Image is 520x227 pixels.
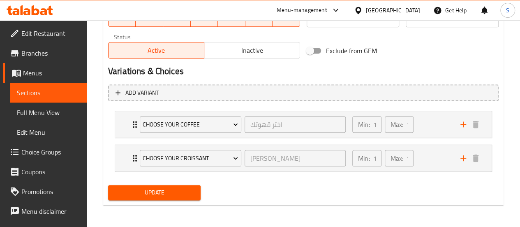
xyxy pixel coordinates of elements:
[17,88,80,98] span: Sections
[366,6,420,15] div: [GEOGRAPHIC_DATA]
[204,42,300,59] button: Inactive
[17,108,80,117] span: Full Menu View
[208,44,297,56] span: Inactive
[21,28,80,38] span: Edit Restaurant
[3,23,87,43] a: Edit Restaurant
[125,88,159,98] span: Add variant
[140,150,241,166] button: Choose Your Croissant
[221,13,242,25] span: TH
[326,46,377,56] span: Exclude from GEM
[3,201,87,221] a: Menu disclaimer
[391,119,403,129] p: Max:
[10,122,87,142] a: Edit Menu
[115,145,492,171] div: Expand
[21,187,80,197] span: Promotions
[391,153,403,163] p: Max:
[108,42,204,59] button: Active
[21,167,80,177] span: Coupons
[21,206,80,216] span: Menu disclaimer
[10,83,87,103] a: Sections
[143,153,238,164] span: Choose Your Croissant
[23,68,80,78] span: Menus
[166,13,187,25] span: TU
[3,43,87,63] a: Branches
[108,141,499,175] li: Expand
[21,48,80,58] span: Branches
[10,103,87,122] a: Full Menu View
[469,152,482,164] button: delete
[17,127,80,137] span: Edit Menu
[276,13,297,25] span: SA
[3,162,87,182] a: Coupons
[139,13,160,25] span: MO
[108,185,201,200] button: Update
[3,63,87,83] a: Menus
[143,119,238,130] span: Choose Your Coffee
[457,118,469,131] button: add
[21,147,80,157] span: Choice Groups
[112,44,201,56] span: Active
[3,142,87,162] a: Choice Groups
[249,13,270,25] span: FR
[469,118,482,131] button: delete
[277,5,327,15] div: Menu-management
[108,84,499,101] button: Add variant
[140,116,241,133] button: Choose Your Coffee
[194,13,215,25] span: WE
[358,119,370,129] p: Min:
[115,187,194,198] span: Update
[108,108,499,141] li: Expand
[108,65,499,77] h2: Variations & Choices
[112,13,132,25] span: SU
[506,6,509,15] span: S
[3,182,87,201] a: Promotions
[457,152,469,164] button: add
[358,153,370,163] p: Min:
[115,111,492,138] div: Expand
